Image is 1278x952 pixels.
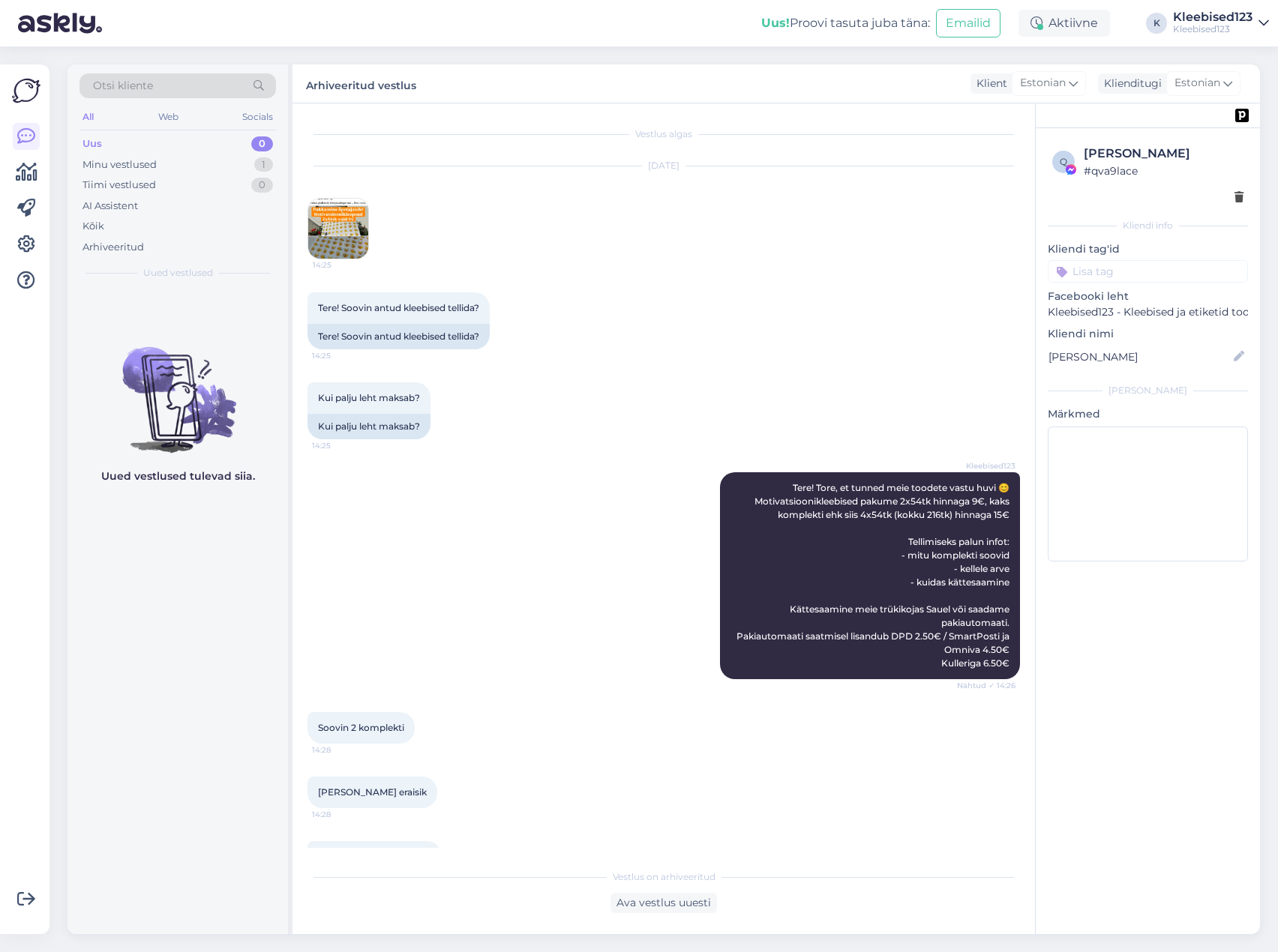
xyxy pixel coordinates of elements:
[1048,241,1248,257] p: Kliendi tag'id
[936,9,1000,37] button: Emailid
[155,107,181,127] div: Web
[312,350,368,361] span: 14:25
[82,199,138,214] div: AI Assistent
[1060,156,1067,167] span: q
[82,240,144,255] div: Arhiveeritud
[1020,75,1066,91] span: Estonian
[1173,23,1252,35] div: Kleebised123
[970,76,1007,91] div: Klient
[82,219,104,234] div: Kõik
[312,809,368,820] span: 14:28
[312,744,368,756] span: 14:28
[93,78,153,94] span: Otsi kliente
[67,320,288,455] img: No chats
[1098,76,1162,91] div: Klienditugi
[1048,384,1248,397] div: [PERSON_NAME]
[1048,260,1248,283] input: Lisa tag
[1146,13,1167,34] div: K
[12,76,40,105] img: Askly Logo
[313,259,369,271] span: 14:25
[82,136,102,151] div: Uus
[610,893,717,913] div: Ava vestlus uuesti
[1174,75,1220,91] span: Estonian
[1173,11,1269,35] a: Kleebised123Kleebised123
[254,157,273,172] div: 1
[761,14,930,32] div: Proovi tasuta juba täna:
[1048,289,1248,304] p: Facebooki leht
[1048,304,1248,320] p: Kleebised123 - Kleebised ja etiketid toodetele ning kleebised autodele.
[318,392,420,403] span: Kui palju leht maksab?
[307,127,1020,141] div: Vestlus algas
[82,157,157,172] div: Minu vestlused
[307,159,1020,172] div: [DATE]
[101,469,255,484] p: Uued vestlused tulevad siia.
[1084,145,1243,163] div: [PERSON_NAME]
[761,16,790,30] b: Uus!
[1173,11,1252,23] div: Kleebised123
[1048,326,1248,342] p: Kliendi nimi
[1048,349,1231,365] input: Lisa nimi
[959,460,1015,472] span: Kleebised123
[318,722,404,733] span: Soovin 2 komplekti
[1084,163,1243,179] div: # qva9lace
[79,107,97,127] div: All
[251,178,273,193] div: 0
[1018,10,1110,37] div: Aktiivne
[251,136,273,151] div: 0
[308,199,368,259] img: Attachment
[957,680,1015,691] span: Nähtud ✓ 14:26
[318,302,479,313] span: Tere! Soovin antud kleebised tellida?
[1048,406,1248,422] p: Märkmed
[82,178,156,193] div: Tiimi vestlused
[318,786,427,798] span: [PERSON_NAME] eraisik
[239,107,276,127] div: Socials
[1235,109,1249,122] img: pd
[613,870,715,884] span: Vestlus on arhiveeritud
[143,266,213,280] span: Uued vestlused
[307,414,430,439] div: Kui palju leht maksab?
[1048,219,1248,232] div: Kliendi info
[307,324,490,349] div: Tere! Soovin antud kleebised tellida?
[306,73,416,94] label: Arhiveeritud vestlus
[312,440,368,451] span: 14:25
[736,482,1012,669] span: Tere! Tore, et tunned meie toodete vastu huvi 😊 Motivatsioonikleebised pakume 2x54tk hinnaga 9€, ...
